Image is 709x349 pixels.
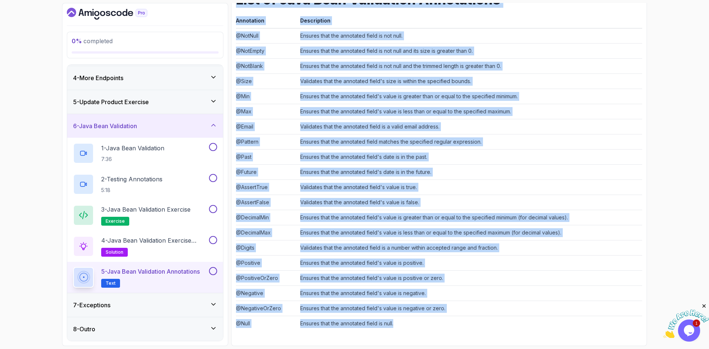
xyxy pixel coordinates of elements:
button: 2-Testing Annotations5:18 [73,174,217,195]
p: 4 - Java Bean Validation Exercise Solution [101,236,208,245]
td: Ensures that the annotated field is not null. [297,28,642,43]
td: @Pattern [236,134,297,149]
th: Annotation [236,16,297,28]
td: Ensures that the annotated field's value is negative or zero. [297,301,642,316]
p: 5 - Java Bean Validation Annotations [101,267,200,276]
h3: 8 - Outro [73,325,95,333]
td: @Email [236,119,297,134]
td: @NotBlank [236,58,297,73]
td: Validates that the annotated field's value is false. [297,195,642,210]
td: Validates that the annotated field is a valid email address. [297,119,642,134]
td: Ensures that the annotated field is not null and its size is greater than 0. [297,43,642,58]
td: Ensures that the annotated field matches the specified regular expression. [297,134,642,149]
td: Ensures that the annotated field's value is less than or equal to the specified maximum (for deci... [297,225,642,240]
td: @DecimalMax [236,225,297,240]
button: 6-Java Bean Validation [67,114,223,138]
span: 0 % [72,37,82,45]
h3: 6 - Java Bean Validation [73,122,137,130]
td: @NegativeOrZero [236,301,297,316]
iframe: chat widget [663,303,709,338]
td: Validates that the annotated field's value is true. [297,179,642,195]
button: 5-Update Product Exercise [67,90,223,114]
td: @NotEmpty [236,43,297,58]
td: Ensures that the annotated field's value is less than or equal to the specified maximum. [297,104,642,119]
h3: 7 - Exceptions [73,301,110,309]
td: @NotNull [236,28,297,43]
span: exercise [106,218,125,224]
button: 7-Exceptions [67,293,223,317]
td: @AssertTrue [236,179,297,195]
td: @DecimalMin [236,210,297,225]
td: Ensures that the annotated field is null. [297,316,642,331]
p: 7:36 [101,155,164,163]
td: @Min [236,89,297,104]
h3: 5 - Update Product Exercise [73,97,149,106]
button: 3-Java Bean Validation Exerciseexercise [73,205,217,226]
td: @Future [236,164,297,179]
td: Ensures that the annotated field's value is greater than or equal to the specified minimum (for d... [297,210,642,225]
td: Ensures that the annotated field's value is positive. [297,255,642,270]
td: Ensures that the annotated field is not null and the trimmed length is greater than 0. [297,58,642,73]
td: Ensures that the annotated field's value is negative. [297,285,642,301]
td: Ensures that the annotated field's value is greater than or equal to the specified minimum. [297,89,642,104]
td: Ensures that the annotated field's date is in the future. [297,164,642,179]
td: @Positive [236,255,297,270]
td: @Digits [236,240,297,255]
button: 8-Outro [67,317,223,341]
span: solution [106,249,123,255]
td: @Past [236,149,297,164]
span: Text [106,280,116,286]
td: Validates that the annotated field is a number within accepted range and fraction. [297,240,642,255]
h3: 4 - More Endpoints [73,73,123,82]
td: @Size [236,73,297,89]
td: @PositiveOrZero [236,270,297,285]
a: Dashboard [67,8,164,20]
td: @AssertFalse [236,195,297,210]
button: 1-Java Bean Validation7:36 [73,143,217,164]
span: completed [72,37,113,45]
p: 2 - Testing Annotations [101,175,162,184]
td: @Null [236,316,297,331]
td: Validates that the annotated field's size is within the specified bounds. [297,73,642,89]
p: 3 - Java Bean Validation Exercise [101,205,191,214]
td: @Max [236,104,297,119]
td: Ensures that the annotated field's value is positive or zero. [297,270,642,285]
p: 5:18 [101,187,162,194]
button: 5-Java Bean Validation AnnotationsText [73,267,217,288]
button: 4-Java Bean Validation Exercise Solutionsolution [73,236,217,257]
td: @Negative [236,285,297,301]
th: Description [297,16,642,28]
td: Ensures that the annotated field's date is in the past. [297,149,642,164]
button: 4-More Endpoints [67,66,223,90]
p: 1 - Java Bean Validation [101,144,164,153]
